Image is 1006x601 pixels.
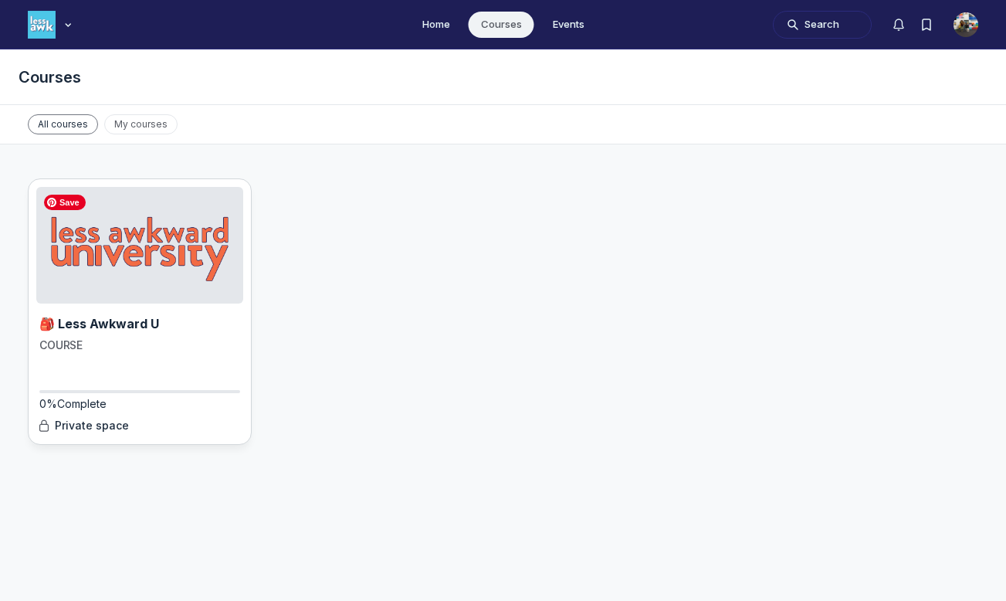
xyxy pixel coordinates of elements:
[39,396,107,412] span: 0%
[28,11,56,39] img: Less Awkward Hub logo
[55,418,129,433] span: Private space
[36,338,86,351] span: COURSE
[540,12,597,38] a: Events
[28,114,98,134] span: All courses
[773,11,872,39] button: Search
[28,9,76,40] button: Less Awkward Hub logo
[44,195,86,210] span: Save
[19,66,975,88] h1: Courses
[57,397,107,410] span: Complete
[39,316,159,331] span: Less Awkward U
[469,12,534,38] a: Courses
[410,12,462,38] a: Home
[885,11,913,39] button: Notifications
[953,12,978,37] button: User menu options
[36,418,243,433] div: Private space
[913,11,940,39] button: Bookmarks
[104,114,178,134] span: My courses
[28,178,252,445] a: 🎒Less Awkward UCOURSE0%CompletePrivate space
[39,316,55,331] span: 🎒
